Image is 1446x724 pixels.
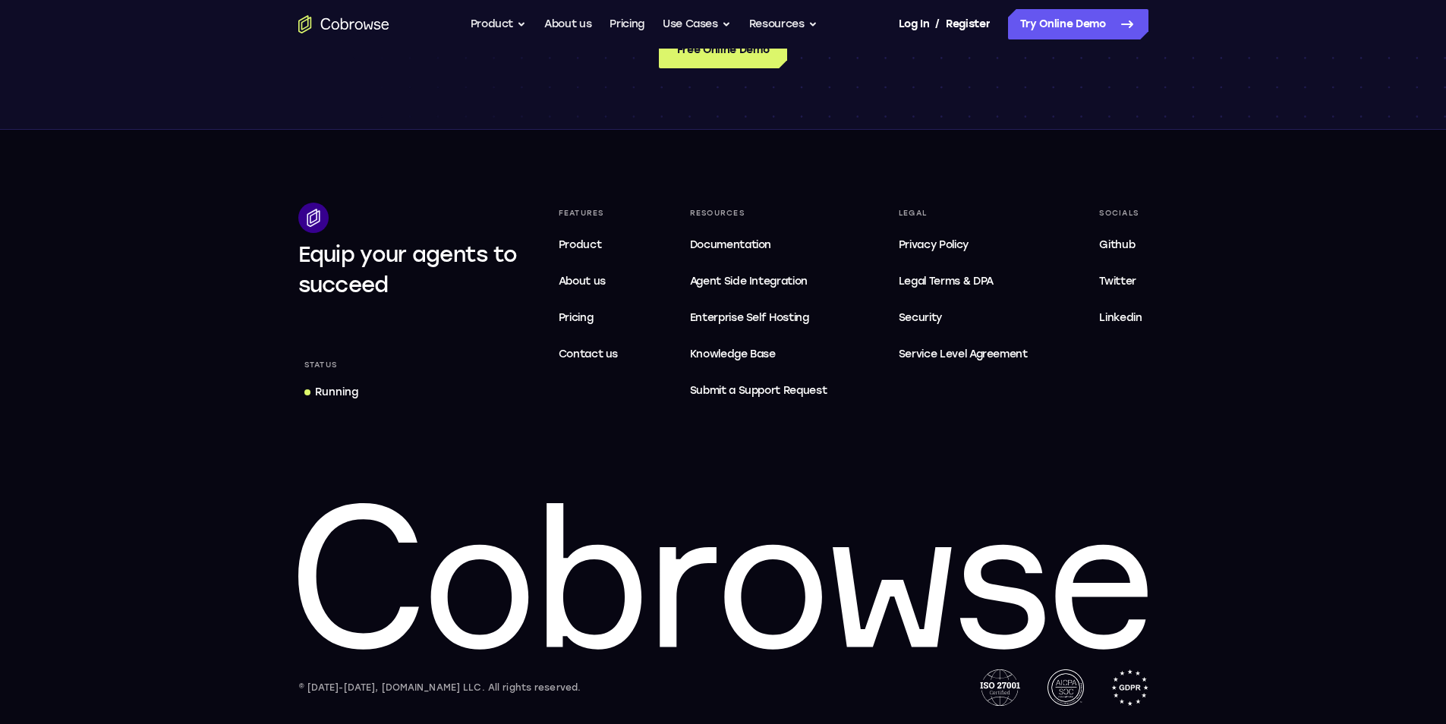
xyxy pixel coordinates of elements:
a: Service Level Agreement [893,339,1034,370]
div: © [DATE]-[DATE], [DOMAIN_NAME] LLC. All rights reserved. [298,680,581,695]
img: ISO [980,669,1019,706]
span: Submit a Support Request [690,382,827,400]
div: Socials [1093,203,1148,224]
a: Pricing [610,9,644,39]
span: Pricing [559,311,594,324]
a: Knowledge Base [684,339,833,370]
a: Free Online Demo [659,32,787,68]
a: About us [544,9,591,39]
a: Privacy Policy [893,230,1034,260]
span: Contact us [559,348,619,360]
span: Documentation [690,238,771,251]
a: Register [946,9,990,39]
img: GDPR [1111,669,1148,706]
div: Resources [684,203,833,224]
a: Documentation [684,230,833,260]
span: Legal Terms & DPA [899,275,994,288]
div: Legal [893,203,1034,224]
a: Submit a Support Request [684,376,833,406]
div: Running [315,385,358,400]
button: Product [471,9,527,39]
a: Twitter [1093,266,1148,297]
a: Contact us [553,339,625,370]
span: Product [559,238,602,251]
button: Use Cases [663,9,731,39]
a: Running [298,379,364,406]
span: Equip your agents to succeed [298,241,518,297]
img: AICPA SOC [1047,669,1084,706]
a: Linkedin [1093,303,1148,333]
span: Twitter [1099,275,1136,288]
span: Privacy Policy [899,238,969,251]
a: Product [553,230,625,260]
div: Status [298,354,344,376]
span: / [935,15,940,33]
span: Security [899,311,942,324]
span: Agent Side Integration [690,272,827,291]
a: Enterprise Self Hosting [684,303,833,333]
a: Agent Side Integration [684,266,833,297]
a: Security [893,303,1034,333]
a: About us [553,266,625,297]
span: Enterprise Self Hosting [690,309,827,327]
span: Service Level Agreement [899,345,1028,364]
a: Github [1093,230,1148,260]
span: About us [559,275,606,288]
button: Resources [749,9,818,39]
div: Features [553,203,625,224]
a: Go to the home page [298,15,389,33]
a: Try Online Demo [1008,9,1148,39]
span: Github [1099,238,1135,251]
a: Log In [899,9,929,39]
a: Pricing [553,303,625,333]
span: Knowledge Base [690,348,776,360]
span: Linkedin [1099,311,1142,324]
a: Legal Terms & DPA [893,266,1034,297]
